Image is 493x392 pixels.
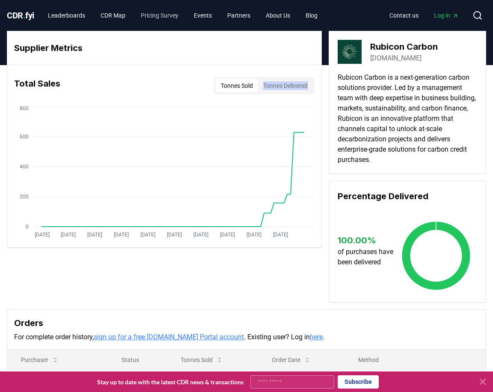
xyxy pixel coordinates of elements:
h3: Total Sales [14,77,60,94]
a: Log in [427,8,466,23]
a: [DOMAIN_NAME] [370,53,422,63]
p: of purchases have been delivered [338,247,396,267]
tspan: [DATE] [273,232,288,238]
h3: Percentage Delivered [338,190,477,203]
tspan: [DATE] [61,232,76,238]
tspan: 400 [20,164,29,170]
a: Blog [299,8,324,23]
tspan: [DATE] [114,232,129,238]
tspan: [DATE] [220,232,235,238]
h3: Orders [14,317,479,329]
button: Tonnes Sold [216,79,258,93]
p: Method [351,356,479,364]
p: For complete order history, . Existing user? Log in . [14,332,479,342]
nav: Main [41,8,324,23]
tspan: 200 [20,194,29,200]
h3: 100.00 % [338,234,396,247]
tspan: 800 [20,105,29,111]
a: Events [187,8,219,23]
a: CDR Map [94,8,132,23]
button: Tonnes Delivered [258,79,313,93]
a: here [310,333,323,341]
h3: Rubicon Carbon [370,40,438,53]
a: Pricing Survey [134,8,185,23]
a: sign up for a free [DOMAIN_NAME] Portal account [94,333,244,341]
tspan: [DATE] [167,232,182,238]
tspan: [DATE] [193,232,208,238]
tspan: [DATE] [246,232,261,238]
p: Rubicon Carbon is a next-generation carbon solutions provider. Led by a management team with deep... [338,72,477,165]
img: Rubicon Carbon-logo [338,40,362,64]
tspan: 0 [26,224,29,230]
button: Tonnes Sold [174,351,230,368]
span: CDR fyi [7,10,34,21]
button: Order Date [265,351,318,368]
a: Contact us [383,8,425,23]
p: Status [115,356,160,364]
h3: Supplier Metrics [14,42,315,54]
button: Purchaser [14,351,65,368]
a: About Us [259,8,297,23]
tspan: [DATE] [35,232,50,238]
tspan: [DATE] [87,232,102,238]
a: Partners [220,8,257,23]
a: Leaderboards [41,8,92,23]
tspan: 600 [20,134,29,140]
nav: Main [383,8,466,23]
span: . [23,10,26,21]
tspan: [DATE] [140,232,155,238]
a: CDR.fyi [7,9,34,21]
span: Log in [434,11,459,20]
